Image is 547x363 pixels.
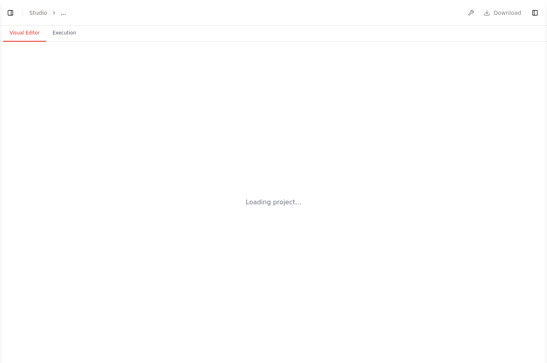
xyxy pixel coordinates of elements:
nav: breadcrumb [29,9,66,17]
button: Execution [46,25,82,42]
button: Visual Editor [3,25,46,42]
div: Loading project... [246,198,302,207]
button: Show right sidebar [529,7,541,18]
a: Studio [29,10,47,16]
span: ... [61,9,66,17]
button: Show left sidebar [5,7,16,18]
